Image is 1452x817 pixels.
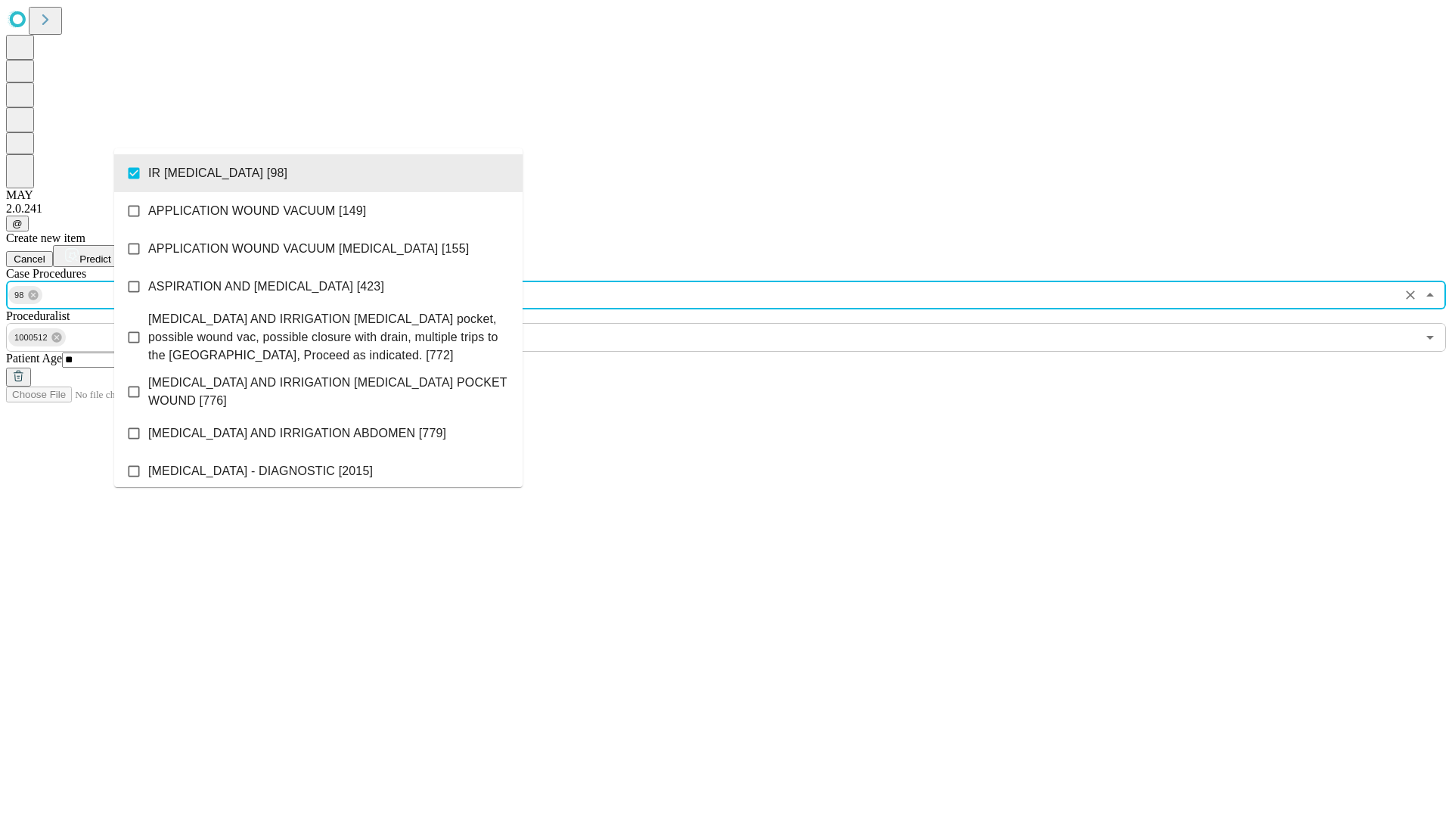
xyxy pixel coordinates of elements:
[148,240,469,258] span: APPLICATION WOUND VACUUM [MEDICAL_DATA] [155]
[8,328,66,346] div: 1000512
[1419,284,1441,306] button: Close
[8,287,30,304] span: 98
[53,245,123,267] button: Predict
[12,218,23,229] span: @
[8,329,54,346] span: 1000512
[6,231,85,244] span: Create new item
[148,424,446,443] span: [MEDICAL_DATA] AND IRRIGATION ABDOMEN [779]
[6,352,62,365] span: Patient Age
[6,309,70,322] span: Proceduralist
[6,202,1446,216] div: 2.0.241
[6,251,53,267] button: Cancel
[79,253,110,265] span: Predict
[1400,284,1421,306] button: Clear
[6,216,29,231] button: @
[6,267,86,280] span: Scheduled Procedure
[148,164,287,182] span: IR [MEDICAL_DATA] [98]
[6,188,1446,202] div: MAY
[148,374,510,410] span: [MEDICAL_DATA] AND IRRIGATION [MEDICAL_DATA] POCKET WOUND [776]
[148,462,373,480] span: [MEDICAL_DATA] - DIAGNOSTIC [2015]
[148,310,510,365] span: [MEDICAL_DATA] AND IRRIGATION [MEDICAL_DATA] pocket, possible wound vac, possible closure with dr...
[14,253,45,265] span: Cancel
[8,286,42,304] div: 98
[1419,327,1441,348] button: Open
[148,202,366,220] span: APPLICATION WOUND VACUUM [149]
[148,278,384,296] span: ASPIRATION AND [MEDICAL_DATA] [423]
